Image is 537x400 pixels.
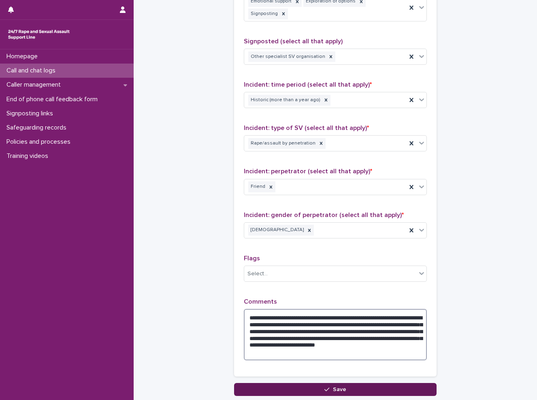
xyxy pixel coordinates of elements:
[3,124,73,132] p: Safeguarding records
[3,53,44,60] p: Homepage
[3,96,104,103] p: End of phone call feedback form
[244,298,277,305] span: Comments
[244,212,404,218] span: Incident: gender of perpetrator (select all that apply)
[3,138,77,146] p: Policies and processes
[3,67,62,74] p: Call and chat logs
[333,387,346,392] span: Save
[3,81,67,89] p: Caller management
[244,81,372,88] span: Incident: time period (select all that apply)
[248,95,322,106] div: Historic (more than a year ago)
[244,125,369,131] span: Incident: type of SV (select all that apply)
[248,51,326,62] div: Other specialist SV organisation
[6,26,71,43] img: rhQMoQhaT3yELyF149Cw
[248,9,279,19] div: Signposting
[247,270,268,278] div: Select...
[244,38,343,45] span: Signposted (select all that apply)
[244,168,372,174] span: Incident: perpetrator (select all that apply)
[244,255,260,262] span: Flags
[248,138,317,149] div: Rape/assault by penetration
[234,383,437,396] button: Save
[3,152,55,160] p: Training videos
[248,225,305,236] div: [DEMOGRAPHIC_DATA]
[248,181,266,192] div: Friend
[3,110,60,117] p: Signposting links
